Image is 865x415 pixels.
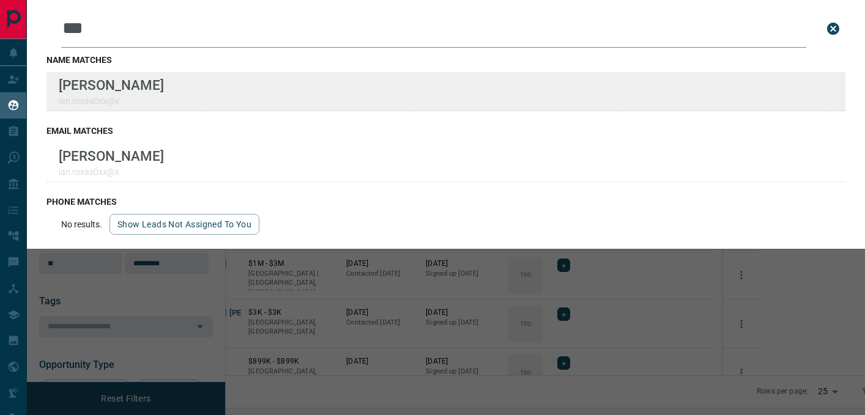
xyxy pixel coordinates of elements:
p: [PERSON_NAME] [59,77,164,93]
button: close search bar [821,17,845,41]
p: ian.roxas0xx@x [59,96,164,106]
p: [PERSON_NAME] [59,148,164,164]
h3: phone matches [46,197,845,207]
button: show leads not assigned to you [110,214,259,235]
h3: email matches [46,126,845,136]
p: ian.roxas0xx@x [59,167,164,177]
h3: name matches [46,55,845,65]
p: No results. [61,219,102,229]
